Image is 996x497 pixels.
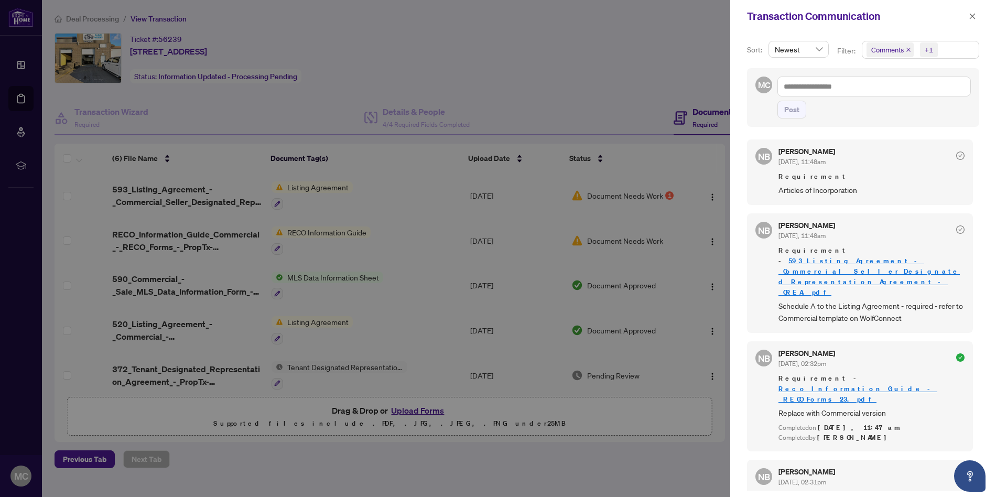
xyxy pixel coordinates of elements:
span: [DATE], 11:47am [818,423,902,432]
button: Post [777,101,806,118]
div: Completed on [778,423,965,433]
span: Requirement - [778,245,965,298]
span: Comments [867,42,914,57]
p: Sort: [747,44,764,56]
span: close [969,13,976,20]
h5: [PERSON_NAME] [778,468,835,476]
a: 593_Listing_Agreement_-_Commercial_Seller_Designated_Representation_Agreement_-_OREA.pdf [778,256,960,297]
span: MC [757,79,770,92]
span: NB [757,223,770,237]
span: Requirement [778,171,965,182]
span: [DATE], 11:48am [778,158,826,166]
button: Open asap [954,460,986,492]
div: Completed by [778,433,965,443]
div: Transaction Communication [747,8,966,24]
span: Schedule A to the Listing Agreement - required - refer to Commercial template on WolfConnect [778,300,965,325]
span: [PERSON_NAME] [817,433,892,442]
h5: [PERSON_NAME] [778,222,835,229]
span: check-circle [956,225,965,234]
h5: [PERSON_NAME] [778,350,835,357]
span: Comments [871,45,904,55]
div: +1 [925,45,933,55]
span: check-circle [956,353,965,362]
span: Requirement - [778,373,965,405]
span: Articles of Incorporation [778,184,965,196]
span: [DATE], 02:32pm [778,360,826,368]
h5: [PERSON_NAME] [778,148,835,155]
span: NB [757,149,770,164]
span: [DATE], 11:48am [778,232,826,240]
span: Newest [775,41,822,57]
a: Reco_Information_Guide_-_RECO_Forms 23.pdf [778,384,937,404]
span: check-circle [956,152,965,160]
span: Replace with Commercial version [778,407,965,419]
span: NB [757,469,770,483]
span: [DATE], 02:31pm [778,478,826,486]
span: NB [757,351,770,365]
span: close [906,47,911,52]
p: Filter: [837,45,857,57]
